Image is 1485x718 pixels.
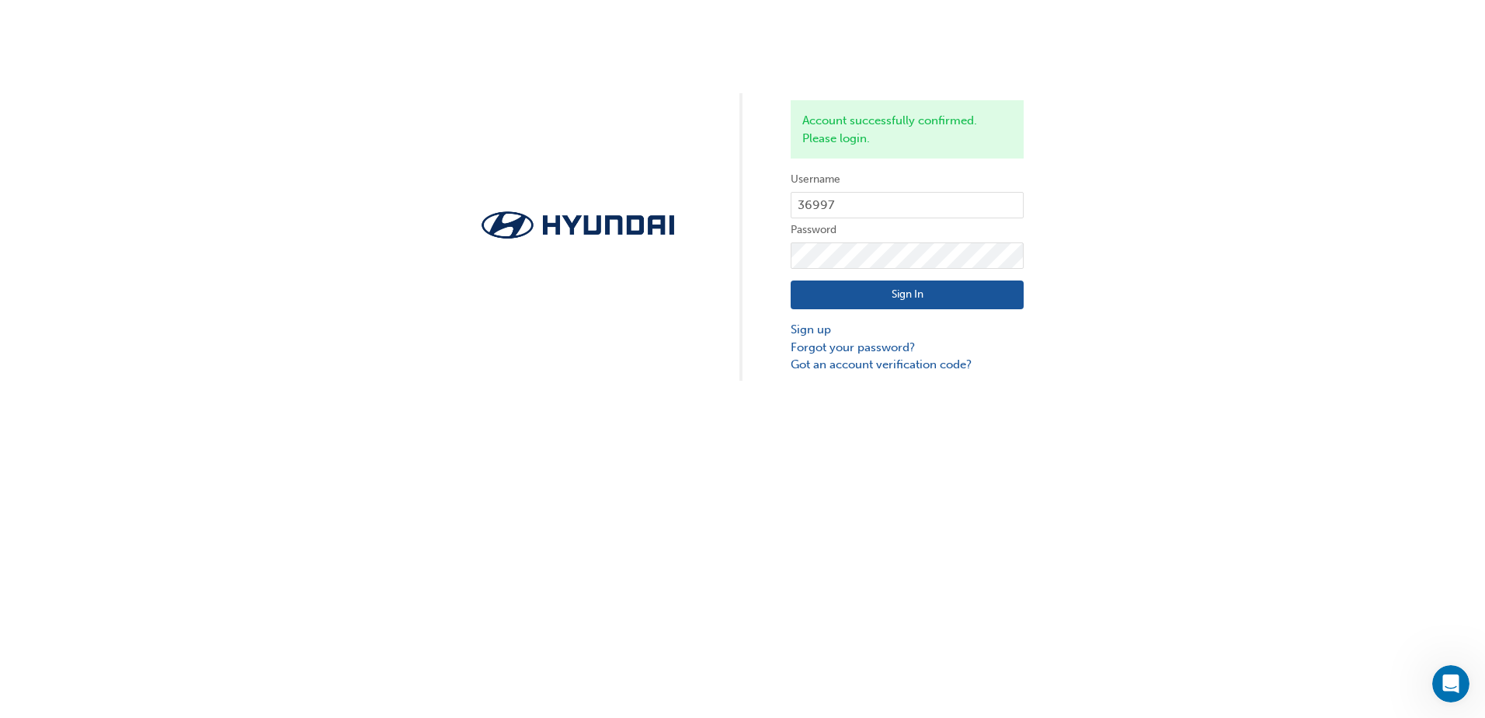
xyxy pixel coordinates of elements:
[791,170,1024,189] label: Username
[791,356,1024,374] a: Got an account verification code?
[1432,665,1469,702] iframe: Intercom live chat
[791,221,1024,239] label: Password
[791,192,1024,218] input: Username
[461,207,694,243] img: Trak
[791,100,1024,159] div: Account successfully confirmed. Please login.
[791,339,1024,357] a: Forgot your password?
[791,281,1024,310] button: Sign In
[791,321,1024,339] a: Sign up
